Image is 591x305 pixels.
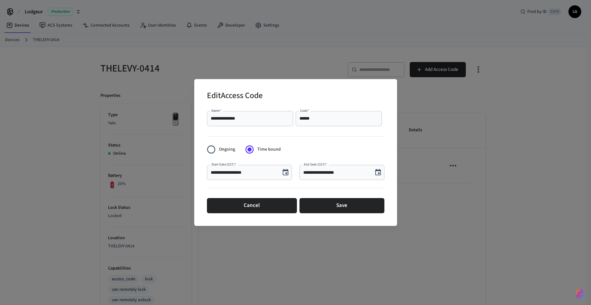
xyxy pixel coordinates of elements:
label: Start Date (CDT) [211,162,236,167]
label: Name [211,108,222,113]
span: Ongoing [219,146,235,153]
button: Save [299,198,384,213]
button: Choose date, selected date is Sep 24, 2025 [372,166,384,179]
span: Time bound [257,146,281,153]
label: End Date (CDT) [304,162,327,167]
button: Choose date, selected date is Sep 17, 2025 [279,166,292,179]
h2: Edit Access Code [207,87,263,106]
label: Code [300,108,309,113]
img: SeamLogoGradient.69752ec5.svg [576,289,583,299]
button: Cancel [207,198,297,213]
